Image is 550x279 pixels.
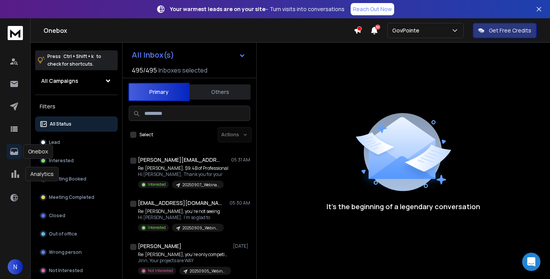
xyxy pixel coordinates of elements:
p: All Status [50,121,71,127]
span: 50 [375,24,380,30]
button: Others [189,84,251,100]
p: 20250907_Webinar-[PERSON_NAME] (0910-11)-Nationwide Marketing Support Contracts [183,182,219,188]
p: Closed [49,213,65,219]
p: Get Free Credits [489,27,531,34]
p: It’s the beginning of a legendary conversation [327,201,480,212]
p: Not Interested [148,268,173,274]
p: Interested [49,158,74,164]
h3: Filters [35,101,118,112]
p: Re: [PERSON_NAME], $9.4B of Professional [138,165,228,171]
h1: All Inbox(s) [132,51,174,59]
p: Re: [PERSON_NAME], you’re only competing [138,252,230,258]
strong: Your warmest leads are on your site [170,5,265,13]
button: Not Interested [35,263,118,278]
h3: Inboxes selected [159,66,207,75]
button: All Campaigns [35,73,118,89]
p: Interested [148,182,166,187]
button: N [8,259,23,274]
p: Meeting Booked [49,176,86,182]
button: All Inbox(s) [126,47,252,63]
h1: [PERSON_NAME][EMAIL_ADDRESS][DOMAIN_NAME] [138,156,222,164]
p: Wrong person [49,249,82,255]
button: Meeting Completed [35,190,118,205]
button: Interested [35,153,118,168]
p: 05:31 AM [231,157,250,163]
p: – Turn visits into conversations [170,5,345,13]
p: 20250905_Webinar-[PERSON_NAME](0910-11)-Nationwide Facility Support Contracts [190,268,226,274]
div: Open Intercom Messenger [522,253,540,271]
p: [DATE] [233,243,250,249]
h1: All Campaigns [41,77,78,85]
button: Wrong person [35,245,118,260]
p: Out of office [49,231,77,237]
p: 20250909_Webinar-[PERSON_NAME](09011-0912)-NAICS EDU Support - Nationwide Contracts [183,225,219,231]
p: Jinn, Your projects are WAY [138,258,230,264]
div: Onebox [23,144,53,159]
p: Lead [49,139,60,145]
p: 05:30 AM [230,200,250,206]
p: Hi [PERSON_NAME], I’m so glad to [138,214,224,221]
p: GovPointe [392,27,422,34]
h1: [EMAIL_ADDRESS][DOMAIN_NAME] [138,199,222,207]
span: 495 / 495 [132,66,157,75]
div: Analytics [26,167,59,181]
button: Out of office [35,226,118,242]
button: Primary [128,83,189,101]
button: Lead [35,135,118,150]
button: Get Free Credits [473,23,537,38]
p: Meeting Completed [49,194,94,200]
span: Ctrl + Shift + k [62,52,95,61]
p: Interested [148,225,166,231]
p: Hi [PERSON_NAME], Thank you for your [138,171,228,177]
img: logo [8,26,23,40]
label: Select [139,132,153,138]
p: Reach Out Now [353,5,392,13]
a: Reach Out Now [351,3,394,15]
button: Closed [35,208,118,223]
p: Not Interested [49,268,83,274]
button: All Status [35,116,118,132]
button: Meeting Booked [35,171,118,187]
h1: Onebox [44,26,354,35]
p: Re: [PERSON_NAME], you’re not seeing [138,208,224,214]
h1: [PERSON_NAME] [138,242,181,250]
p: Press to check for shortcuts. [47,53,101,68]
